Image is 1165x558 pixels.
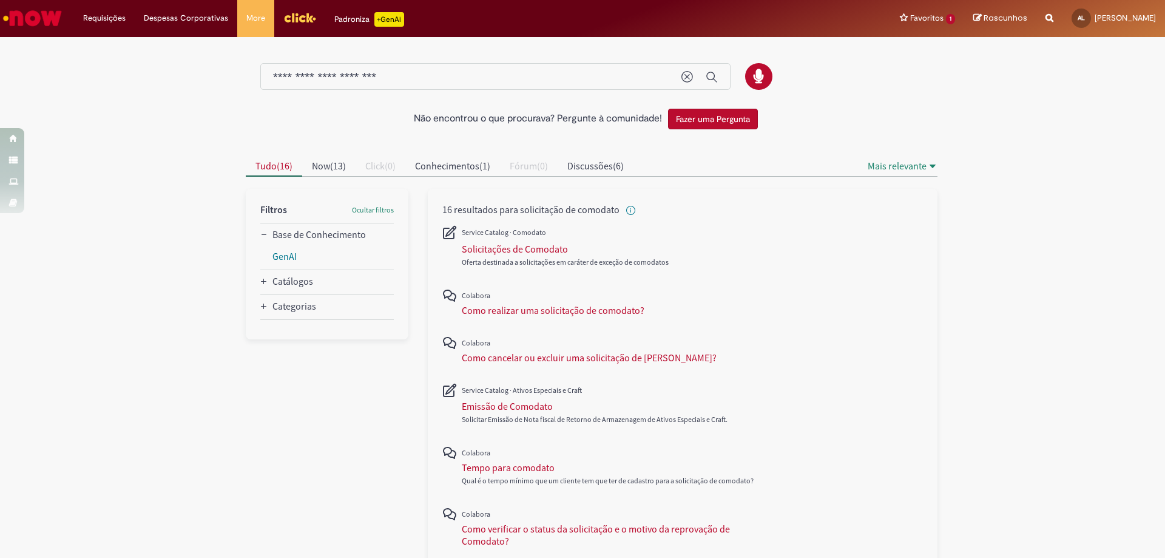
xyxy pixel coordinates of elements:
h2: Não encontrou o que procurava? Pergunte à comunidade! [414,114,662,124]
span: More [246,12,265,24]
span: AL [1078,14,1085,22]
span: Favoritos [910,12,944,24]
img: ServiceNow [1,6,64,30]
span: Rascunhos [984,12,1027,24]
span: [PERSON_NAME] [1095,13,1156,23]
div: Padroniza [334,12,404,27]
p: +GenAi [374,12,404,27]
a: Rascunhos [973,13,1027,24]
span: 1 [946,14,955,24]
span: Requisições [83,12,126,24]
button: Fazer uma Pergunta [668,109,758,129]
span: Despesas Corporativas [144,12,228,24]
img: click_logo_yellow_360x200.png [283,9,316,27]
